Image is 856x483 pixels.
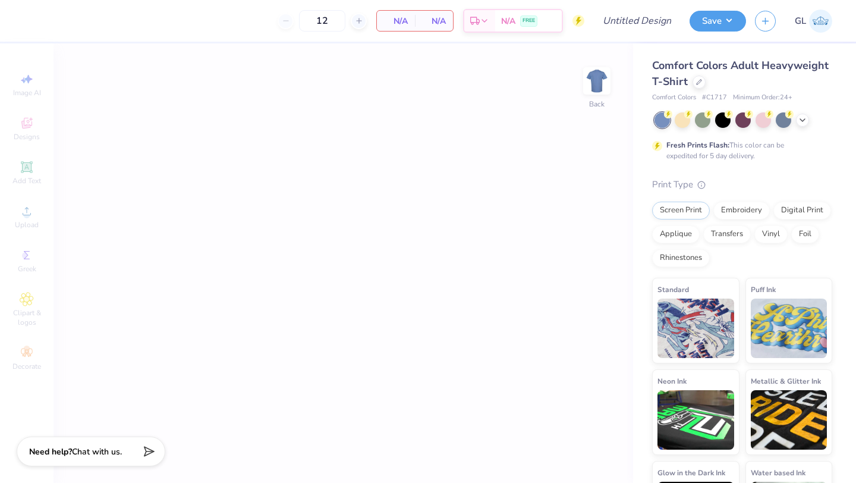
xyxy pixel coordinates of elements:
span: # C1717 [702,93,727,103]
img: Metallic & Glitter Ink [751,390,827,450]
img: Puff Ink [751,299,827,358]
span: GL [795,14,806,28]
input: Untitled Design [593,9,681,33]
div: Back [589,99,605,109]
input: – – [299,10,345,32]
strong: Fresh Prints Flash: [666,140,729,150]
span: Comfort Colors [652,93,696,103]
span: Puff Ink [751,283,776,296]
div: Applique [652,225,700,243]
img: Grace Lang [809,10,832,33]
span: Metallic & Glitter Ink [751,375,821,387]
div: Embroidery [713,202,770,219]
div: Transfers [703,225,751,243]
span: Glow in the Dark Ink [657,466,725,479]
span: N/A [422,15,446,27]
span: Comfort Colors Adult Heavyweight T-Shirt [652,58,829,89]
div: Vinyl [754,225,788,243]
span: N/A [384,15,408,27]
img: Standard [657,299,734,358]
div: Rhinestones [652,249,710,267]
div: Print Type [652,178,832,192]
span: N/A [501,15,515,27]
span: FREE [523,17,535,25]
a: GL [795,10,832,33]
span: Standard [657,283,689,296]
div: Screen Print [652,202,710,219]
div: Digital Print [773,202,831,219]
span: Neon Ink [657,375,687,387]
span: Water based Ink [751,466,805,479]
img: Back [585,69,609,93]
button: Save [690,11,746,32]
strong: Need help? [29,446,72,457]
div: Foil [791,225,819,243]
span: Minimum Order: 24 + [733,93,792,103]
img: Neon Ink [657,390,734,450]
span: Chat with us. [72,446,122,457]
div: This color can be expedited for 5 day delivery. [666,140,813,161]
